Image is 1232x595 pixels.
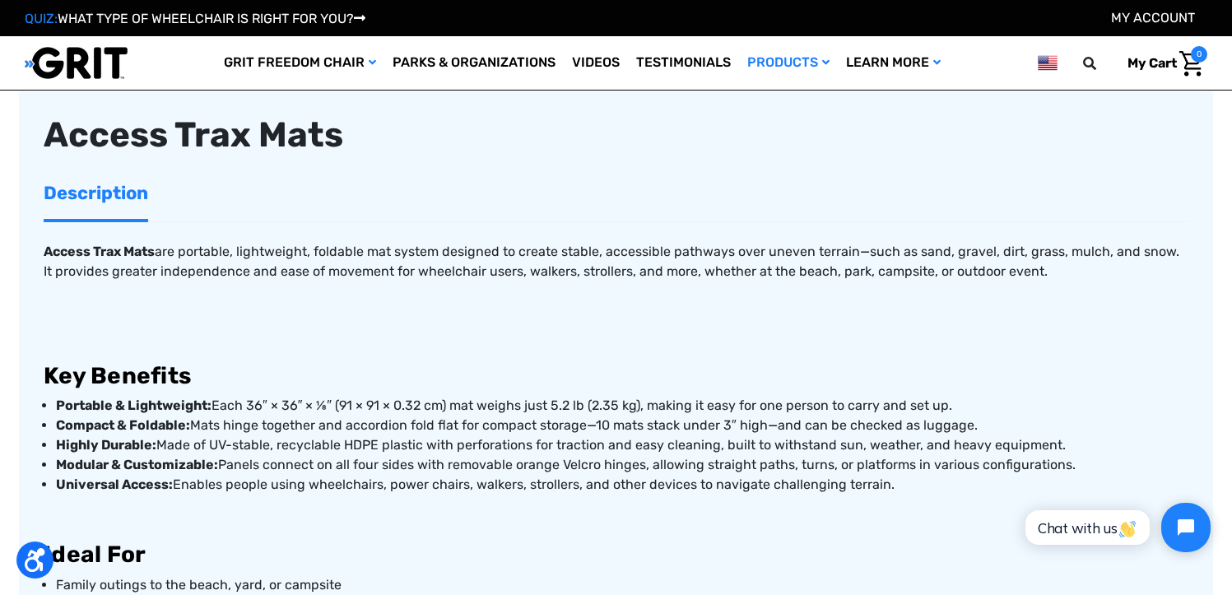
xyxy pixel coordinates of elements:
[56,575,1188,595] p: Family outings to the beach, yard, or campsite
[44,244,155,259] strong: Access Trax Mats
[44,541,146,568] strong: Ideal For
[44,167,148,219] a: Description
[1115,46,1207,81] a: Cart with 0 items
[56,417,190,433] strong: Compact & Foldable:
[44,116,1188,154] div: Access Trax Mats
[1179,51,1203,77] img: Cart
[628,36,739,90] a: Testimonials
[56,475,1188,495] p: Enables people using wheelchairs, power chairs, walkers, strollers, and other devices to navigate...
[56,435,1188,455] p: Made of UV-stable, recyclable HDPE plastic with perforations for traction and easy cleaning, buil...
[56,437,156,453] strong: Highly Durable:
[56,397,212,413] strong: Portable & Lightweight:
[56,476,173,492] strong: Universal Access:
[1007,489,1225,566] iframe: Tidio Chat
[384,36,564,90] a: Parks & Organizations
[56,416,1188,435] p: Mats hinge together and accordion fold flat for compact storage—10 mats stack under 3″ high—and c...
[25,11,58,26] span: QUIZ:
[56,396,1188,416] p: Each 36″ × 36″ × ⅛″ (91 × 91 × 0.32 cm) mat weighs just 5.2 lb (2.35 kg), making it easy for one ...
[1038,53,1058,73] img: us.png
[44,362,191,389] strong: Key Benefits
[1090,46,1115,81] input: Search
[25,11,365,26] a: QUIZ:WHAT TYPE OF WHEELCHAIR IS RIGHT FOR YOU?
[739,36,838,90] a: Products
[44,242,1188,281] p: are portable, lightweight, foldable mat system designed to create stable, accessible pathways ove...
[56,455,1188,475] p: Panels connect on all four sides with removable orange Velcro hinges, allowing straight paths, tu...
[56,457,218,472] strong: Modular & Customizable:
[25,46,128,80] img: GRIT All-Terrain Wheelchair and Mobility Equipment
[216,36,384,90] a: GRIT Freedom Chair
[838,36,949,90] a: Learn More
[1111,10,1195,26] a: Account
[564,36,628,90] a: Videos
[1191,46,1207,63] span: 0
[1127,55,1177,71] span: My Cart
